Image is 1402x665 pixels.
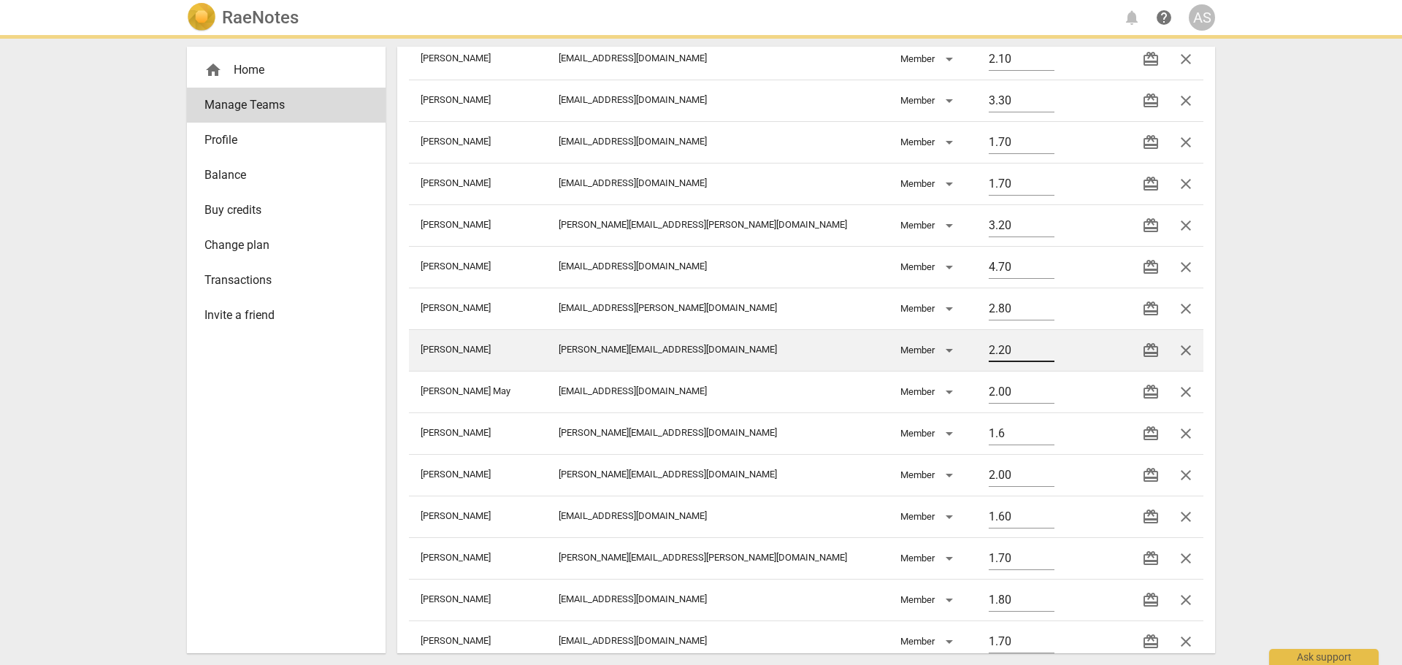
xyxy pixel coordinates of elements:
span: close [1177,466,1195,484]
span: close [1177,425,1195,442]
div: Member [900,172,958,196]
button: Transfer credits [1133,83,1168,118]
td: [EMAIL_ADDRESS][DOMAIN_NAME] [547,163,888,204]
button: Transfer credits [1133,42,1168,77]
span: Balance [204,166,356,184]
span: close [1177,342,1195,359]
td: [EMAIL_ADDRESS][DOMAIN_NAME] [547,121,888,163]
td: [EMAIL_ADDRESS][PERSON_NAME][DOMAIN_NAME] [547,288,888,329]
button: Transfer credits [1133,458,1168,493]
span: home [204,61,222,79]
span: redeem [1142,591,1160,609]
span: redeem [1142,633,1160,650]
div: Member [900,380,958,404]
td: [PERSON_NAME] May [409,371,547,412]
button: Transfer credits [1133,250,1168,285]
td: [PERSON_NAME] [409,620,547,662]
td: [PERSON_NAME] [409,38,547,80]
button: Transfer credits [1133,208,1168,243]
span: Profile [204,131,356,149]
span: Buy credits [204,201,356,219]
button: Transfer credits [1133,583,1168,618]
td: [PERSON_NAME] [409,537,547,579]
td: [PERSON_NAME][EMAIL_ADDRESS][DOMAIN_NAME] [547,454,888,496]
span: redeem [1142,508,1160,526]
span: redeem [1142,383,1160,401]
td: [PERSON_NAME] [409,80,547,121]
span: close [1177,217,1195,234]
span: close [1177,383,1195,401]
div: Ask support [1269,649,1379,665]
td: [PERSON_NAME] [409,163,547,204]
span: redeem [1142,217,1160,234]
div: Member [900,89,958,112]
a: Profile [187,123,386,158]
td: [PERSON_NAME][EMAIL_ADDRESS][DOMAIN_NAME] [547,412,888,454]
a: Balance [187,158,386,193]
div: Member [900,255,958,279]
h2: RaeNotes [222,7,299,28]
span: Manage Teams [204,96,356,114]
button: Transfer credits [1133,416,1168,451]
a: Manage Teams [187,88,386,123]
a: Help [1151,4,1177,31]
span: redeem [1142,550,1160,567]
span: close [1177,134,1195,151]
span: Transactions [204,272,356,289]
div: Member [900,547,958,570]
a: Invite a friend [187,298,386,333]
td: [PERSON_NAME] [409,329,547,371]
button: Transfer credits [1133,541,1168,576]
a: Transactions [187,263,386,298]
td: [PERSON_NAME] [409,454,547,496]
td: [EMAIL_ADDRESS][DOMAIN_NAME] [547,496,888,537]
span: close [1177,550,1195,567]
span: redeem [1142,342,1160,359]
td: [PERSON_NAME] [409,412,547,454]
div: Member [900,464,958,487]
span: redeem [1142,92,1160,109]
button: Transfer credits [1133,624,1168,659]
button: Transfer credits [1133,166,1168,201]
div: Member [900,422,958,445]
span: redeem [1142,175,1160,193]
div: Member [900,131,958,154]
td: [PERSON_NAME] [409,121,547,163]
td: [EMAIL_ADDRESS][DOMAIN_NAME] [547,38,888,80]
div: Member [900,588,958,612]
div: Home [204,61,356,79]
button: Transfer credits [1133,291,1168,326]
button: AS [1189,4,1215,31]
span: redeem [1142,50,1160,68]
td: [EMAIL_ADDRESS][DOMAIN_NAME] [547,80,888,121]
span: close [1177,508,1195,526]
div: Home [187,53,386,88]
td: [PERSON_NAME] [409,496,547,537]
td: [PERSON_NAME] [409,288,547,329]
span: close [1177,591,1195,609]
span: close [1177,258,1195,276]
td: [PERSON_NAME] [409,579,547,620]
td: [PERSON_NAME][EMAIL_ADDRESS][DOMAIN_NAME] [547,329,888,371]
button: Transfer credits [1133,125,1168,160]
div: Member [900,505,958,528]
img: Logo [187,3,216,32]
a: Buy credits [187,193,386,228]
span: redeem [1142,466,1160,484]
span: close [1177,175,1195,193]
span: close [1177,92,1195,109]
span: Change plan [204,237,356,254]
button: Transfer credits [1133,333,1168,368]
div: Member [900,339,958,362]
span: redeem [1142,425,1160,442]
span: redeem [1142,300,1160,318]
td: [PERSON_NAME][EMAIL_ADDRESS][PERSON_NAME][DOMAIN_NAME] [547,204,888,246]
span: Invite a friend [204,307,356,324]
td: [EMAIL_ADDRESS][DOMAIN_NAME] [547,246,888,288]
span: close [1177,300,1195,318]
td: [PERSON_NAME] [409,246,547,288]
span: close [1177,50,1195,68]
td: [EMAIL_ADDRESS][DOMAIN_NAME] [547,579,888,620]
button: Transfer credits [1133,499,1168,534]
